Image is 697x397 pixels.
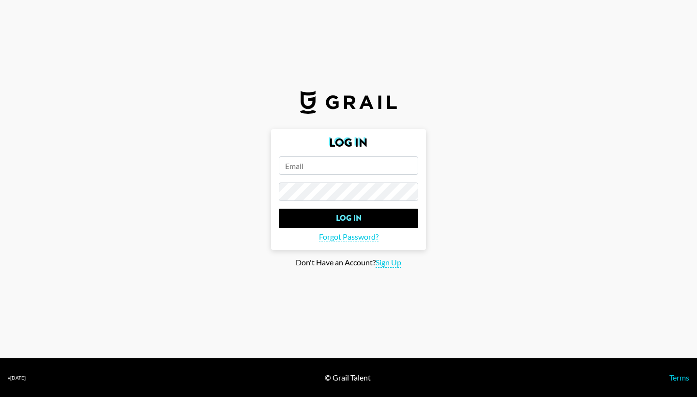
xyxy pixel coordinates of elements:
[279,156,418,175] input: Email
[325,373,371,382] div: © Grail Talent
[279,137,418,149] h2: Log In
[319,232,379,242] span: Forgot Password?
[8,258,689,268] div: Don't Have an Account?
[8,375,26,381] div: v [DATE]
[279,209,418,228] input: Log In
[300,91,397,114] img: Grail Talent Logo
[669,373,689,382] a: Terms
[376,258,401,268] span: Sign Up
